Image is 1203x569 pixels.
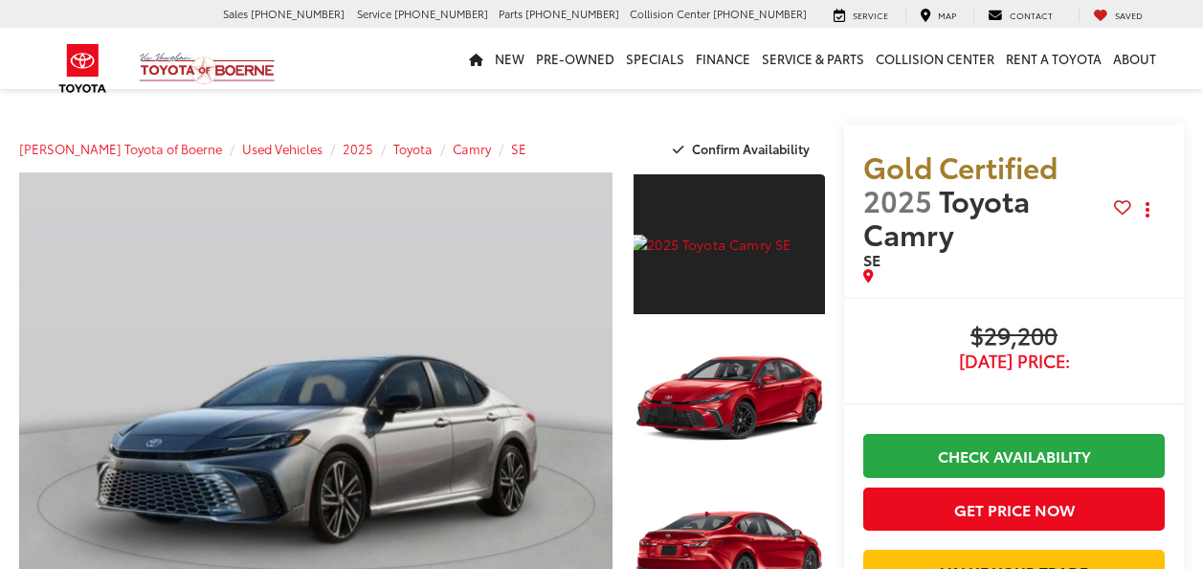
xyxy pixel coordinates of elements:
[692,140,810,157] span: Confirm Availability
[223,6,248,21] span: Sales
[863,248,880,270] span: SE
[863,488,1165,531] button: Get Price Now
[499,6,523,21] span: Parts
[853,9,888,21] span: Service
[1010,9,1053,21] span: Contact
[393,140,433,157] a: Toyota
[1107,28,1162,89] a: About
[756,28,870,89] a: Service & Parts: Opens in a new tab
[632,325,827,471] img: 2025 Toyota Camry SE
[489,28,530,89] a: New
[634,172,825,316] a: Expand Photo 1
[690,28,756,89] a: Finance
[463,28,489,89] a: Home
[343,140,373,157] a: 2025
[511,140,526,157] a: SE
[713,6,807,21] span: [PHONE_NUMBER]
[620,28,690,89] a: Specials
[863,179,932,220] span: 2025
[1079,8,1157,23] a: My Saved Vehicles
[1146,202,1149,217] span: dropdown dots
[863,146,1058,187] span: Gold Certified
[863,179,1030,254] span: Toyota Camry
[1115,9,1143,21] span: Saved
[251,6,345,21] span: [PHONE_NUMBER]
[394,6,488,21] span: [PHONE_NUMBER]
[530,28,620,89] a: Pre-Owned
[630,6,710,21] span: Collision Center
[357,6,391,21] span: Service
[870,28,1000,89] a: Collision Center
[863,323,1165,352] span: $29,200
[47,37,119,100] img: Toyota
[1000,28,1107,89] a: Rent a Toyota
[973,8,1067,23] a: Contact
[139,52,276,85] img: Vic Vaughan Toyota of Boerne
[819,8,902,23] a: Service
[632,235,827,254] img: 2025 Toyota Camry SE
[634,327,825,470] a: Expand Photo 2
[19,140,222,157] a: [PERSON_NAME] Toyota of Boerne
[242,140,323,157] a: Used Vehicles
[905,8,970,23] a: Map
[863,434,1165,477] a: Check Availability
[863,352,1165,371] span: [DATE] Price:
[525,6,619,21] span: [PHONE_NUMBER]
[453,140,491,157] a: Camry
[1131,193,1165,226] button: Actions
[662,132,826,166] button: Confirm Availability
[938,9,956,21] span: Map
